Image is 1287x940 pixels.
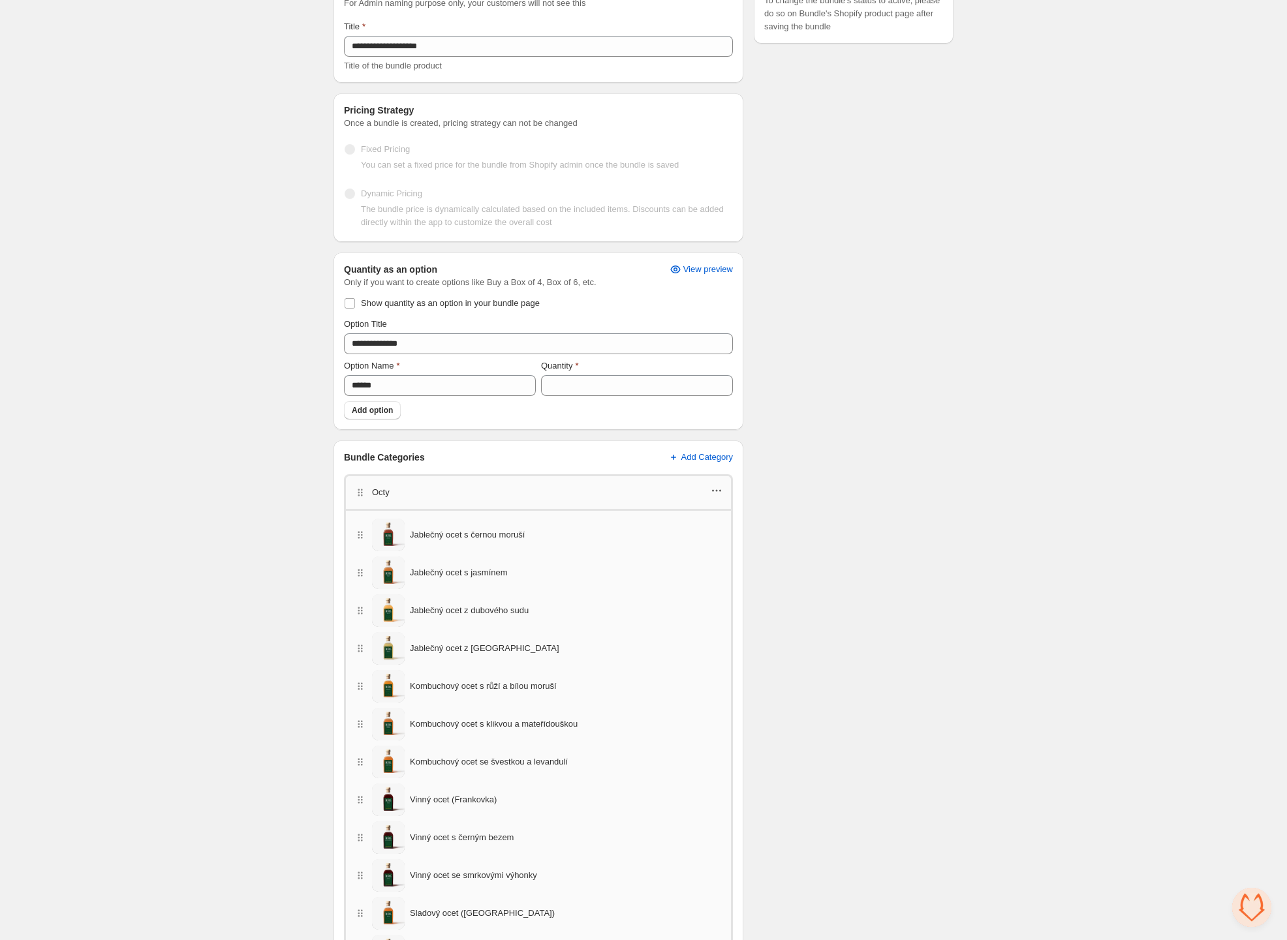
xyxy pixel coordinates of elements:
[372,783,405,816] img: Vinný ocet (Frankovka)
[410,642,559,655] span: Jablečný ocet z [GEOGRAPHIC_DATA]
[410,793,497,806] span: Vinný ocet (Frankovka)
[344,61,442,70] span: Title of the bundle product
[344,117,733,130] span: Once a bundle is created, pricing strategy can not be changed
[410,907,555,920] span: Sladový ocet ([GEOGRAPHIC_DATA])
[372,897,405,930] img: Sladový ocet (Porto cask)
[344,104,733,117] h3: Pricing Strategy
[344,451,425,464] h3: Bundle Categories
[681,452,734,462] span: Add Category
[361,143,410,156] span: Fixed Pricing
[372,670,405,703] img: Kombuchový ocet s růží a bílou moruší
[361,160,679,170] span: You can set a fixed price for the bundle from Shopify admin once the bundle is saved
[344,401,401,419] button: Add option
[410,831,514,844] span: Vinný ocet s černým bezem
[410,566,508,579] span: Jablečný ocet s jasmínem
[541,359,578,372] label: Quantity
[410,680,557,693] span: Kombuchový ocet s růží a bílou moruší
[372,632,405,665] img: Jablečný ocet z morušového sudu
[683,264,733,275] span: View preview
[372,708,405,740] img: Kombuchový ocet s klikvou a mateřídouškou
[661,259,741,280] button: View preview
[410,755,568,768] span: Kombuchový ocet se švestkou a levandulí
[659,447,741,468] button: Add Category
[372,746,405,778] img: Kombuchový ocet se švestkou a levandulí
[410,718,578,731] span: Kombuchový ocet s klikvou a mateřídouškou
[372,821,405,854] img: Vinný ocet s černým bezem
[410,869,537,882] span: Vinný ocet se smrkovými výhonky
[344,359,400,372] label: Option Name
[372,859,405,892] img: Vinný ocet se smrkovými výhonky
[344,318,387,331] label: Option Title
[372,594,405,627] img: Jablečný ocet z dubového sudu
[352,405,393,416] span: Add option
[372,556,405,589] img: Jablečný ocet s jasmínem
[361,187,422,200] span: Dynamic Pricing
[344,20,365,33] label: Title
[361,298,540,308] span: Show quantity as an option in your bundle page
[361,204,724,227] span: The bundle price is dynamically calculated based on the included items. Discounts can be added di...
[410,604,529,617] span: Jablečný ocet z dubového sudu
[372,486,390,499] p: Octy
[410,528,525,541] span: Jablečný ocet s černou moruší
[344,276,733,289] span: Only if you want to create options like Buy a Box of 4, Box of 6, etc.
[372,519,405,551] img: Jablečný ocet s černou moruší
[1232,888,1271,927] a: Otevřený chat
[344,263,437,276] h3: Quantity as an option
